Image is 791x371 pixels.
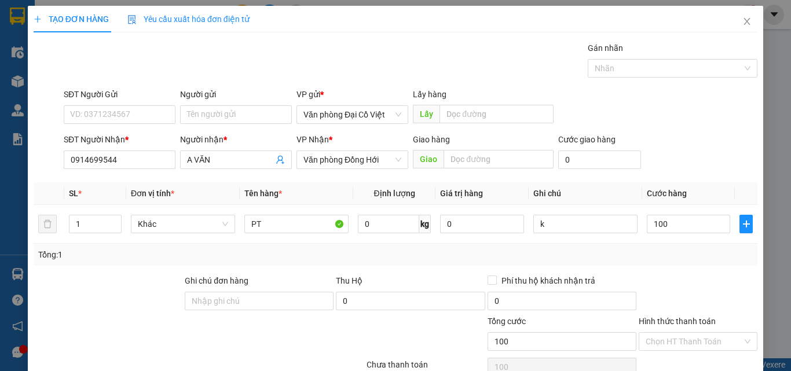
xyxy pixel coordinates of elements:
[558,150,641,169] input: Cước giao hàng
[64,133,175,146] div: SĐT Người Nhận
[413,105,440,123] span: Lấy
[639,317,716,326] label: Hình thức thanh toán
[413,150,444,168] span: Giao
[488,317,526,326] span: Tổng cước
[185,292,334,310] input: Ghi chú đơn hàng
[413,90,446,99] span: Lấy hàng
[742,17,752,26] span: close
[444,150,554,168] input: Dọc đường
[529,182,642,205] th: Ghi chú
[296,88,408,101] div: VP gửi
[34,15,42,23] span: plus
[127,14,250,24] span: Yêu cầu xuất hóa đơn điện tử
[138,215,228,233] span: Khác
[740,219,752,229] span: plus
[419,215,431,233] span: kg
[413,135,450,144] span: Giao hàng
[303,151,401,168] span: Văn phòng Đồng Hới
[131,189,174,198] span: Đơn vị tính
[296,135,329,144] span: VP Nhận
[69,189,78,198] span: SL
[303,106,401,123] span: Văn phòng Đại Cồ Việt
[244,189,282,198] span: Tên hàng
[336,276,362,285] span: Thu Hộ
[739,215,753,233] button: plus
[497,274,600,287] span: Phí thu hộ khách nhận trả
[558,135,616,144] label: Cước giao hàng
[185,276,248,285] label: Ghi chú đơn hàng
[731,6,763,38] button: Close
[38,215,57,233] button: delete
[588,43,623,53] label: Gán nhãn
[276,155,285,164] span: user-add
[440,105,554,123] input: Dọc đường
[180,88,292,101] div: Người gửi
[38,248,306,261] div: Tổng: 1
[64,88,175,101] div: SĐT Người Gửi
[533,215,638,233] input: Ghi Chú
[244,215,349,233] input: VD: Bàn, Ghế
[373,189,415,198] span: Định lượng
[647,189,687,198] span: Cước hàng
[180,133,292,146] div: Người nhận
[440,215,523,233] input: 0
[34,14,109,24] span: TẠO ĐƠN HÀNG
[440,189,483,198] span: Giá trị hàng
[127,15,137,24] img: icon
